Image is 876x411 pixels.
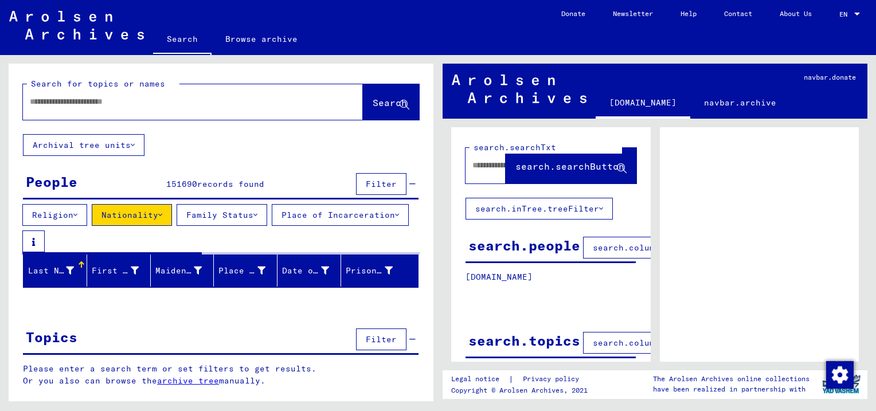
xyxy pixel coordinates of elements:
mat-header-cell: Maiden Name [151,255,214,287]
span: Filter [366,179,397,189]
div: First Name [92,265,139,277]
p: [DOMAIN_NAME] [466,271,636,283]
a: Browse archive [212,25,311,53]
span: search.columnFilter.filter [593,242,726,253]
div: Topics [26,327,77,347]
a: Privacy policy [514,373,593,385]
mat-header-cell: Last Name [24,255,87,287]
button: search.columnFilter.filter [583,237,736,259]
span: records found [197,179,264,189]
button: Family Status [177,204,267,226]
a: navbar.donate [790,64,870,91]
div: Prisoner # [346,265,393,277]
div: search.topics [468,330,580,351]
img: Arolsen_neg.svg [9,11,144,40]
div: Maiden Name [155,261,217,280]
img: yv_logo.png [820,370,863,398]
span: search.searchButton [515,161,624,172]
mat-header-cell: First Name [87,255,151,287]
button: Place of Incarceration [272,204,409,226]
mat-label: search.searchTxt [474,142,556,152]
button: search.searchButton [506,148,636,183]
span: Search [373,97,407,108]
div: Date of Birth [282,261,343,280]
div: | [451,373,593,385]
button: Archival tree units [23,134,144,156]
div: Last Name [28,261,88,280]
p: Please enter a search term or set filters to get results. Or you also can browse the manually. [23,363,419,387]
a: navbar.archive [690,89,790,116]
button: search.inTree.treeFilter [466,198,613,220]
button: Search [363,84,419,120]
mat-header-cell: Date of Birth [277,255,341,287]
a: Legal notice [451,373,509,385]
div: First Name [92,261,153,280]
a: [DOMAIN_NAME] [596,89,690,119]
div: Date of Birth [282,265,329,277]
button: Religion [22,204,87,226]
p: Copyright © Arolsen Archives, 2021 [451,385,593,396]
span: Filter [366,334,397,345]
div: Prisoner # [346,261,407,280]
img: Arolsen_neg.svg [452,75,586,103]
button: Nationality [92,204,172,226]
span: search.columnFilter.filter [593,338,726,348]
span: EN [839,10,852,18]
button: search.columnFilter.filter [583,332,736,354]
button: Filter [356,173,406,195]
div: Place of Birth [218,261,280,280]
mat-label: Search for topics or names [31,79,165,89]
div: Maiden Name [155,265,202,277]
p: have been realized in partnership with [653,384,809,394]
mat-header-cell: Prisoner # [341,255,418,287]
p: The Arolsen Archives online collections [653,374,809,384]
div: People [26,171,77,192]
button: Filter [356,328,406,350]
mat-header-cell: Place of Birth [214,255,277,287]
a: archive tree [157,375,219,386]
a: Search [153,25,212,55]
img: Modification du consentement [826,361,854,389]
div: search.people [468,235,580,256]
div: Last Name [28,265,74,277]
span: 151690 [166,179,197,189]
div: Place of Birth [218,265,265,277]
